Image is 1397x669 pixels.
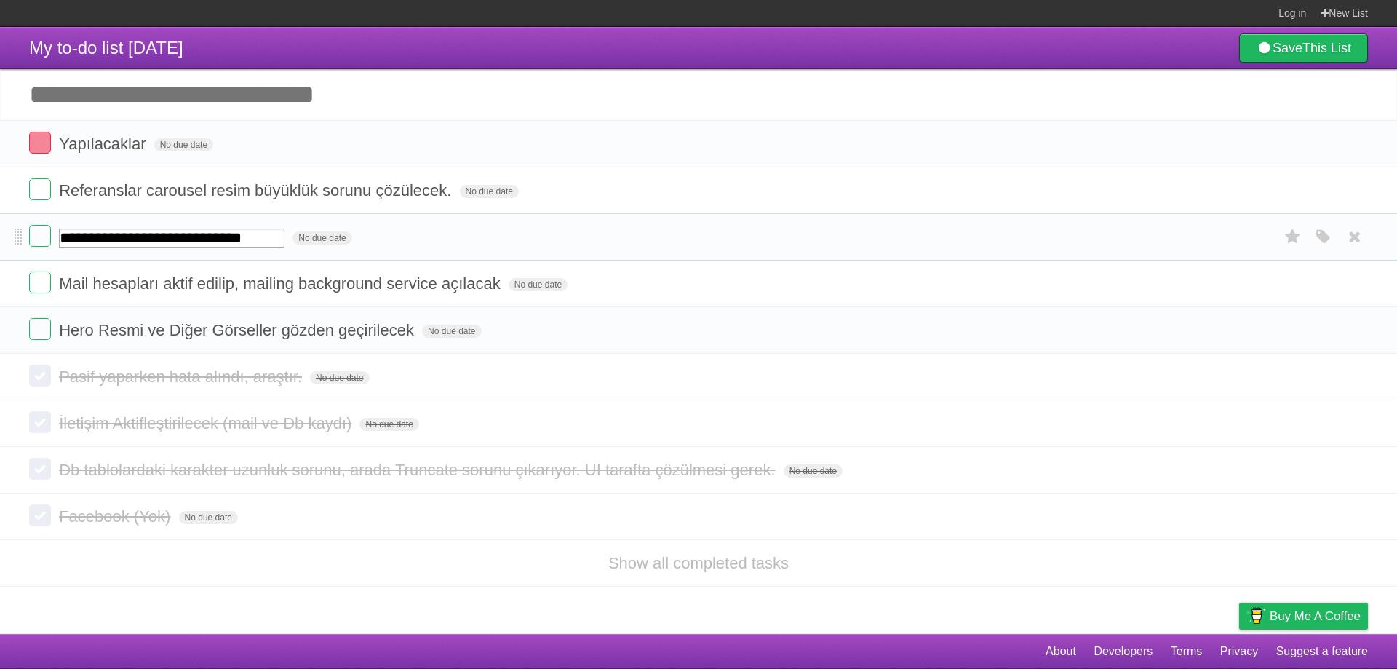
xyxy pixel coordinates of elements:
[460,185,519,198] span: No due date
[29,365,51,387] label: Done
[292,231,351,245] span: No due date
[29,38,183,58] span: My to-do list [DATE]
[1276,638,1368,665] a: Suggest a feature
[1094,638,1153,665] a: Developers
[1239,603,1368,630] a: Buy me a coffee
[154,138,213,151] span: No due date
[608,554,789,572] a: Show all completed tasks
[1246,603,1266,628] img: Buy me a coffee
[59,414,355,432] span: İletişim Aktifleştirilecek (mail ve Db kaydı)
[1220,638,1258,665] a: Privacy
[29,318,51,340] label: Done
[1302,41,1351,55] b: This List
[29,178,51,200] label: Done
[29,272,51,293] label: Done
[359,418,418,431] span: No due date
[59,461,779,479] span: Db tablolardaki karakter uzunluk sorunu, arada Truncate sorunu çıkarıyor. UI tarafta çözülmesi ge...
[59,135,149,153] span: Yapılacaklar
[29,225,51,247] label: Done
[509,278,568,291] span: No due date
[59,181,455,199] span: Referanslar carousel resim büyüklük sorunu çözülecek.
[59,507,174,526] span: Facebook (Yok)
[29,504,51,526] label: Done
[422,325,481,338] span: No due date
[29,132,51,154] label: Done
[29,458,51,480] label: Done
[310,371,369,384] span: No due date
[1046,638,1076,665] a: About
[1270,603,1361,629] span: Buy me a coffee
[784,464,843,478] span: No due date
[59,321,418,339] span: Hero Resmi ve Diğer Görseller gözden geçirilecek
[1171,638,1203,665] a: Terms
[179,511,238,524] span: No due date
[59,274,504,293] span: Mail hesapları aktif edilip, mailing background service açılacak
[1239,33,1368,63] a: SaveThis List
[29,411,51,433] label: Done
[59,368,306,386] span: Pasif yaparken hata alındı, araştır.
[1279,225,1307,249] label: Star task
